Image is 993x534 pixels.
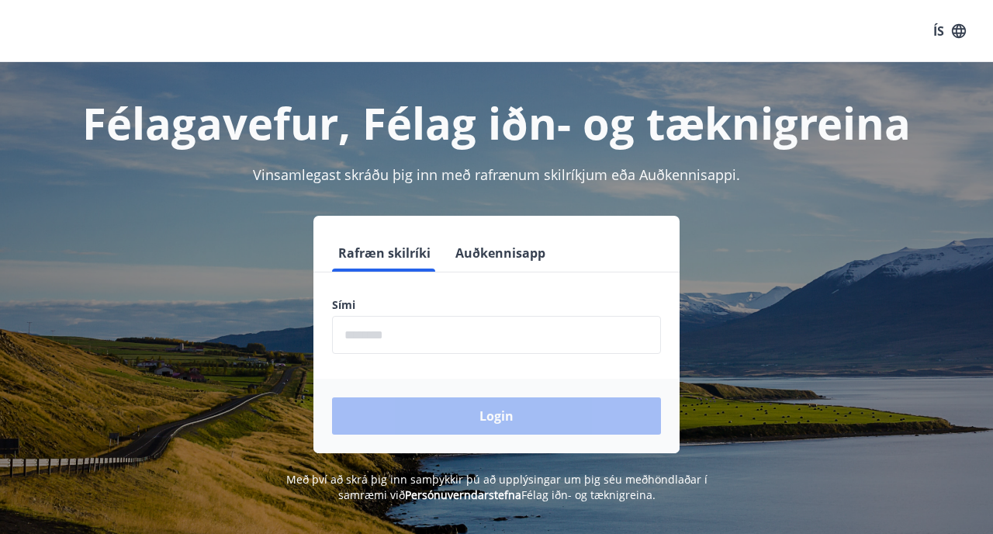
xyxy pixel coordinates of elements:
[925,17,974,45] button: ÍS
[286,472,708,502] span: Með því að skrá þig inn samþykkir þú að upplýsingar um þig séu meðhöndlaðar í samræmi við Félag i...
[449,234,552,272] button: Auðkennisapp
[19,93,974,152] h1: Félagavefur, Félag iðn- og tæknigreina
[253,165,740,184] span: Vinsamlegast skráðu þig inn með rafrænum skilríkjum eða Auðkennisappi.
[332,234,437,272] button: Rafræn skilríki
[405,487,521,502] a: Persónuverndarstefna
[332,297,661,313] label: Sími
